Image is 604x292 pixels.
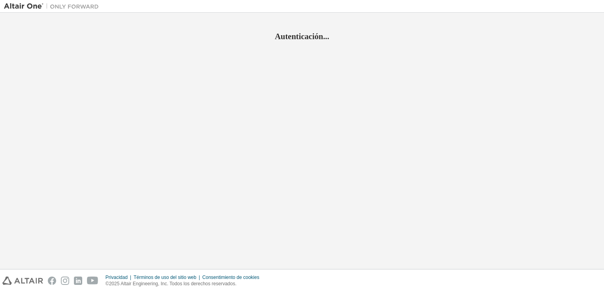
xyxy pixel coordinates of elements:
img: facebook.svg [48,277,56,285]
p: © [106,281,264,287]
font: 2025 Altair Engineering, Inc. Todos los derechos reservados. [109,281,237,286]
h2: Autenticación... [4,31,600,42]
img: youtube.svg [87,277,98,285]
div: Privacidad [106,274,134,281]
div: Términos de uso del sitio web [134,274,202,281]
img: linkedin.svg [74,277,82,285]
img: altair_logo.svg [2,277,43,285]
img: instagram.svg [61,277,69,285]
img: Altair One [4,2,103,10]
div: Consentimiento de cookies [202,274,264,281]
